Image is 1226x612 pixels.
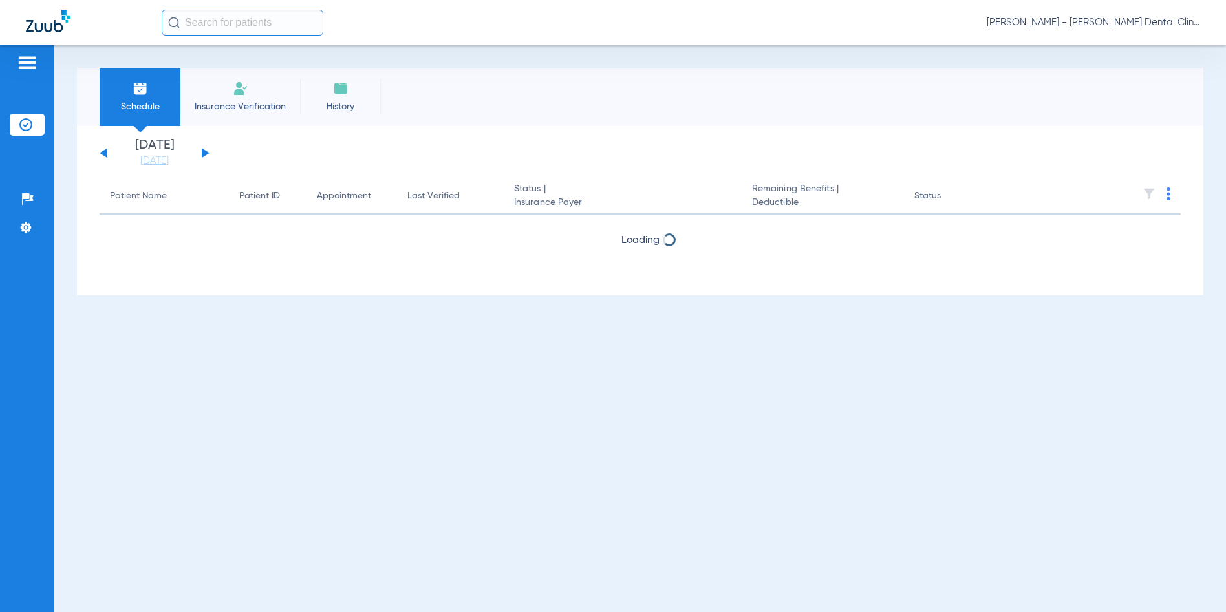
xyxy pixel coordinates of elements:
div: Patient Name [110,189,167,203]
div: Patient Name [110,189,219,203]
div: Patient ID [239,189,280,203]
div: Appointment [317,189,387,203]
img: History [333,81,349,96]
img: group-dot-blue.svg [1167,187,1170,200]
img: Schedule [133,81,148,96]
div: Patient ID [239,189,296,203]
span: Loading [621,235,660,246]
span: History [310,100,371,113]
img: Zuub Logo [26,10,70,32]
th: Status | [504,178,742,215]
div: Appointment [317,189,371,203]
img: Manual Insurance Verification [233,81,248,96]
span: [PERSON_NAME] - [PERSON_NAME] Dental Clinic | SEARHC [987,16,1200,29]
input: Search for patients [162,10,323,36]
span: Deductible [752,196,894,209]
div: Last Verified [407,189,460,203]
a: [DATE] [116,154,193,167]
span: Insurance Payer [514,196,731,209]
img: filter.svg [1143,187,1156,200]
li: [DATE] [116,139,193,167]
img: hamburger-icon [17,55,38,70]
span: Schedule [109,100,171,113]
th: Status [904,178,991,215]
span: Loading [621,269,660,280]
span: Insurance Verification [190,100,290,113]
th: Remaining Benefits | [742,178,904,215]
img: Search Icon [168,17,180,28]
div: Last Verified [407,189,493,203]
